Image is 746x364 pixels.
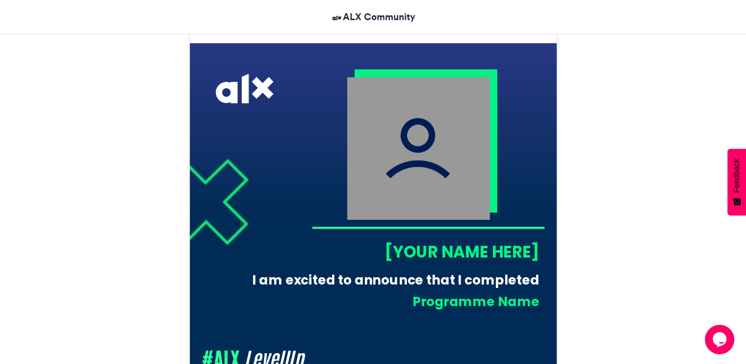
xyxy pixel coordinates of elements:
a: ALX Community [331,10,415,24]
iframe: chat widget [705,325,736,354]
span: Feedback [732,158,741,193]
img: ALX Community [331,12,343,24]
div: [YOUR NAME HERE] [311,240,539,263]
img: user_filled.png [347,77,489,220]
div: Programme Name [258,293,540,311]
div: I am excited to announce that I completed [243,271,539,289]
button: Feedback - Show survey [727,149,746,215]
